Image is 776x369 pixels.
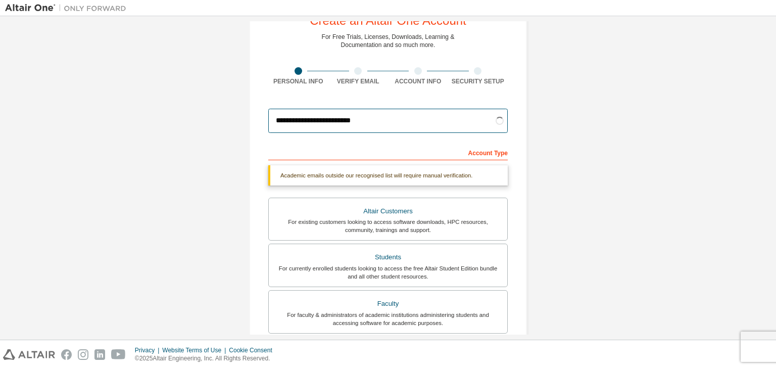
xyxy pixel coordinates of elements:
[275,311,501,327] div: For faculty & administrators of academic institutions administering students and accessing softwa...
[78,349,88,360] img: instagram.svg
[275,250,501,264] div: Students
[275,204,501,218] div: Altair Customers
[268,165,508,186] div: Academic emails outside our recognised list will require manual verification.
[268,77,328,85] div: Personal Info
[328,77,389,85] div: Verify Email
[3,349,55,360] img: altair_logo.svg
[310,15,466,27] div: Create an Altair One Account
[94,349,105,360] img: linkedin.svg
[448,77,508,85] div: Security Setup
[162,346,229,354] div: Website Terms of Use
[5,3,131,13] img: Altair One
[275,218,501,234] div: For existing customers looking to access software downloads, HPC resources, community, trainings ...
[229,346,278,354] div: Cookie Consent
[268,144,508,160] div: Account Type
[388,77,448,85] div: Account Info
[135,354,278,363] p: © 2025 Altair Engineering, Inc. All Rights Reserved.
[275,297,501,311] div: Faculty
[322,33,455,49] div: For Free Trials, Licenses, Downloads, Learning & Documentation and so much more.
[275,264,501,281] div: For currently enrolled students looking to access the free Altair Student Edition bundle and all ...
[111,349,126,360] img: youtube.svg
[61,349,72,360] img: facebook.svg
[135,346,162,354] div: Privacy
